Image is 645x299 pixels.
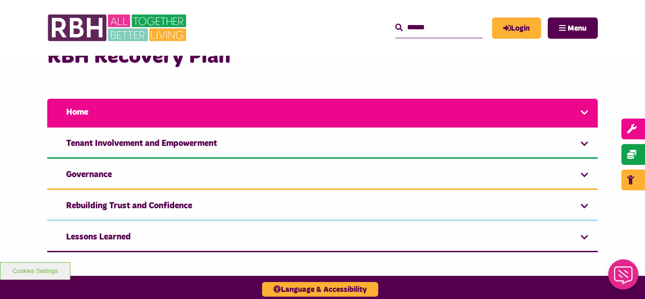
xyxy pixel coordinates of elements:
iframe: Netcall Web Assistant for live chat [603,256,645,299]
a: Rebuilding Trust and Confidence [47,192,598,221]
input: Search [395,17,483,38]
h3: RBH Recovery Plan [47,43,598,70]
a: MyRBH [492,17,541,39]
a: Home [47,99,598,128]
a: Governance [47,161,598,190]
button: Navigation [548,17,598,39]
a: Tenant Involvement and Empowerment [47,130,598,159]
span: Menu [568,25,586,32]
a: Lessons Learned [47,223,598,252]
button: Language & Accessibility [262,282,378,297]
img: RBH [47,9,189,46]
